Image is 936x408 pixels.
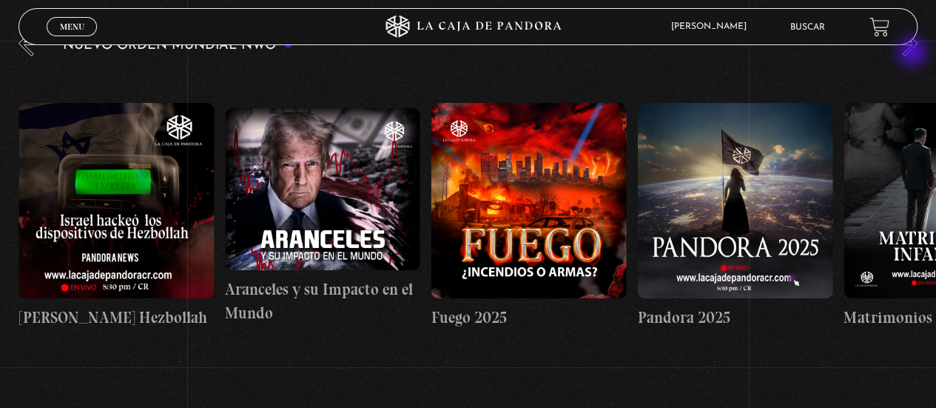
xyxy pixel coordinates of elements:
[226,278,421,324] h4: Aranceles y su Impacto en el Mundo
[18,30,44,56] button: Previous
[790,23,825,32] a: Buscar
[226,67,421,366] a: Aranceles y su Impacto en el Mundo
[19,67,215,366] a: [PERSON_NAME] Hezbollah
[60,22,84,31] span: Menu
[19,306,215,330] h4: [PERSON_NAME] Hezbollah
[431,306,627,330] h4: Fuego 2025
[638,306,833,330] h4: Pandora 2025
[638,67,833,366] a: Pandora 2025
[869,17,889,37] a: View your shopping cart
[664,22,761,31] span: [PERSON_NAME]
[55,35,90,45] span: Cerrar
[892,30,918,56] button: Next
[63,39,292,53] h3: Nuevo Orden Mundial NWO
[431,67,627,366] a: Fuego 2025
